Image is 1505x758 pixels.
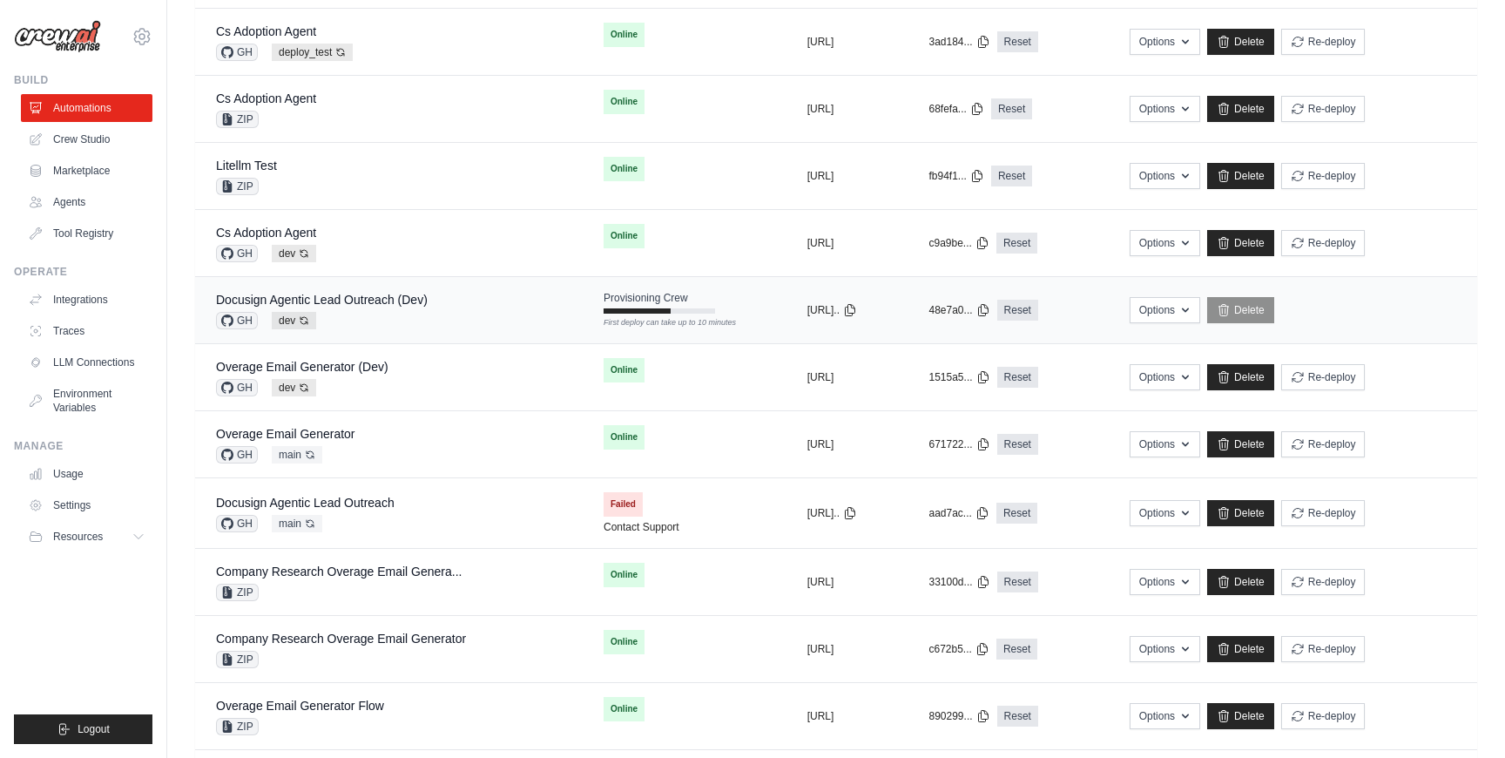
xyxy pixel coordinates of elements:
span: ZIP [216,111,259,128]
a: Reset [997,706,1038,727]
span: Online [604,23,645,47]
a: Tool Registry [21,220,152,247]
span: GH [216,446,258,464]
a: LLM Connections [21,349,152,376]
button: c9a9be... [929,236,989,250]
a: Overage Email Generator (Dev) [216,360,388,374]
a: Automations [21,94,152,122]
a: Reset [996,233,1037,254]
a: Reset [991,166,1032,186]
span: dev [272,245,316,262]
button: 48e7a0... [929,303,990,317]
button: Re-deploy [1281,29,1366,55]
button: Options [1130,230,1200,256]
a: Reset [997,434,1038,455]
button: Options [1130,703,1200,729]
a: Cs Adoption Agent [216,226,316,240]
button: Re-deploy [1281,230,1366,256]
a: Delete [1207,431,1274,457]
span: main [272,515,322,532]
a: Reset [996,639,1037,660]
span: GH [216,379,258,396]
button: Options [1130,636,1200,662]
button: Options [1130,29,1200,55]
button: Options [1130,569,1200,595]
button: c672b5... [929,642,989,656]
span: deploy_test [272,44,353,61]
a: Reset [997,31,1038,52]
span: Online [604,425,645,450]
button: Re-deploy [1281,96,1366,122]
a: Reset [997,572,1038,592]
a: Delete [1207,29,1274,55]
span: Provisioning Crew [604,291,688,305]
span: dev [272,379,316,396]
span: dev [272,312,316,329]
span: ZIP [216,718,259,735]
a: Marketplace [21,157,152,185]
a: Reset [997,300,1038,321]
span: GH [216,44,258,61]
span: ZIP [216,178,259,195]
button: Options [1130,96,1200,122]
a: Settings [21,491,152,519]
button: Options [1130,364,1200,390]
button: Options [1130,297,1200,323]
a: Delete [1207,96,1274,122]
button: 890299... [929,709,990,723]
span: Online [604,90,645,114]
button: Re-deploy [1281,431,1366,457]
a: Delete [1207,364,1274,390]
a: Integrations [21,286,152,314]
button: Re-deploy [1281,703,1366,729]
span: Resources [53,530,103,544]
a: Environment Variables [21,380,152,422]
a: Delete [1207,569,1274,595]
a: Reset [991,98,1032,119]
button: Re-deploy [1281,500,1366,526]
span: Online [604,224,645,248]
button: 1515a5... [929,370,990,384]
span: Failed [604,492,643,517]
button: Resources [21,523,152,551]
span: Online [604,563,645,587]
a: Delete [1207,636,1274,662]
button: Re-deploy [1281,636,1366,662]
span: Online [604,630,645,654]
span: ZIP [216,651,259,668]
a: Contact Support [604,520,679,534]
button: Re-deploy [1281,163,1366,189]
a: Cs Adoption Agent [216,24,316,38]
button: 3ad184... [929,35,990,49]
button: Options [1130,431,1200,457]
a: Agents [21,188,152,216]
span: main [272,446,322,464]
a: Delete [1207,500,1274,526]
button: 671722... [929,437,990,451]
span: Online [604,697,645,721]
button: 68fefa... [929,102,984,116]
a: Company Research Overage Email Generator [216,632,466,646]
span: ZIP [216,584,259,601]
a: Usage [21,460,152,488]
button: Logout [14,714,152,744]
div: First deploy can take up to 10 minutes [604,317,715,329]
span: Online [604,358,645,382]
a: Reset [996,503,1037,524]
a: Docusign Agentic Lead Outreach [216,496,395,510]
button: 33100d... [929,575,990,589]
a: Crew Studio [21,125,152,153]
a: Delete [1207,163,1274,189]
button: Options [1130,500,1200,526]
div: Manage [14,439,152,453]
a: Delete [1207,230,1274,256]
button: aad7ac... [929,506,989,520]
img: Logo [14,20,101,53]
button: Options [1130,163,1200,189]
span: Online [604,157,645,181]
a: Company Research Overage Email Genera... [216,565,462,579]
a: Reset [997,367,1038,388]
button: fb94f1... [929,169,984,183]
a: Overage Email Generator [216,427,355,441]
a: Litellm Test [216,159,277,173]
